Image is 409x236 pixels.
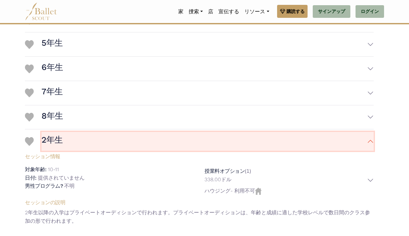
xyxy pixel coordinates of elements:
button: 338.00ドル [204,175,374,185]
img: 心 [25,113,34,122]
button: 2年生 [41,132,374,151]
p: 2年生以降の入学はプライベートオーディションで行われます。プライベートオーディションは、年齢と成績に適した学校レベルで数日間のクラス参加の形で行われます。 [20,208,379,225]
img: gem.svg [280,8,285,15]
a: 購読する [277,5,308,18]
h3: 8年生 [41,111,63,122]
p: 不明 [64,183,75,189]
button: 6年生 [41,59,374,78]
a: サインアップ [313,5,350,18]
span: 購読する [286,8,305,15]
button: 8年生 [41,108,374,127]
h3: 2年生 [41,135,63,146]
h5: 授業料オプション [204,168,245,174]
h5: セッション情報 [20,151,379,160]
a: ログイン [356,5,384,18]
img: 心 [25,40,34,49]
h5: 日付: [25,175,37,181]
img: Housing Unvailable [255,188,262,195]
p: 10-11 [48,166,59,172]
h5: 男性プログラム? [25,183,63,189]
img: 心 [25,65,34,73]
a: 店 [205,5,216,18]
font: (1) [204,168,251,174]
a: 家 [176,5,186,18]
img: 心 [25,88,34,97]
h5: セッションの説明 [20,199,379,206]
h5: 対象年齢: [25,166,47,172]
button: 7年生 [41,84,374,102]
p: 338.00ドル [204,175,231,184]
h3: 5年生 [41,38,63,49]
a: リソース [242,5,272,18]
p: 提供されていません [38,175,85,181]
a: 宣伝する [216,5,242,18]
h3: 6年生 [41,62,63,73]
button: 5年生 [41,35,374,54]
h3: 7年生 [41,86,63,97]
img: 心 [25,137,34,146]
span: ハウジング [204,188,230,194]
a: 捜索 [186,5,205,18]
font: - 利用不可 [204,188,255,194]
